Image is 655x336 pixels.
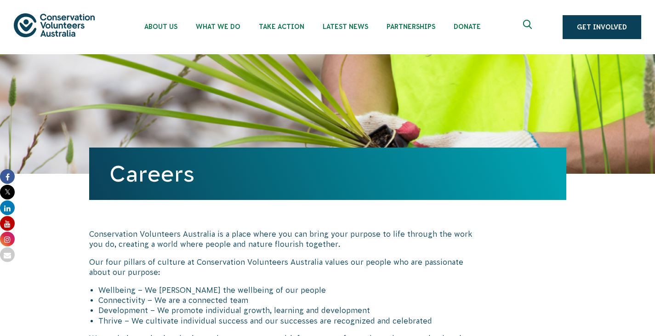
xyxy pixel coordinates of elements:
[323,23,368,30] span: Latest News
[89,229,484,250] p: Conservation Volunteers Australia is a place where you can bring your purpose to life through the...
[89,257,484,278] p: Our four pillars of culture at Conservation Volunteers Australia values our people who are passio...
[98,316,484,326] li: Thrive – We cultivate individual success and our successes are recognized and celebrated
[14,13,95,37] img: logo.svg
[259,23,304,30] span: Take Action
[563,15,641,39] a: Get Involved
[144,23,177,30] span: About Us
[523,20,535,34] span: Expand search box
[196,23,240,30] span: What We Do
[98,295,484,305] li: Connectivity – We are a connected team
[387,23,435,30] span: Partnerships
[518,16,540,38] button: Expand search box Close search box
[109,161,546,186] h1: Careers
[98,285,484,295] li: Wellbeing – We [PERSON_NAME] the wellbeing of our people
[454,23,481,30] span: Donate
[98,305,484,315] li: Development – We promote individual growth, learning and development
